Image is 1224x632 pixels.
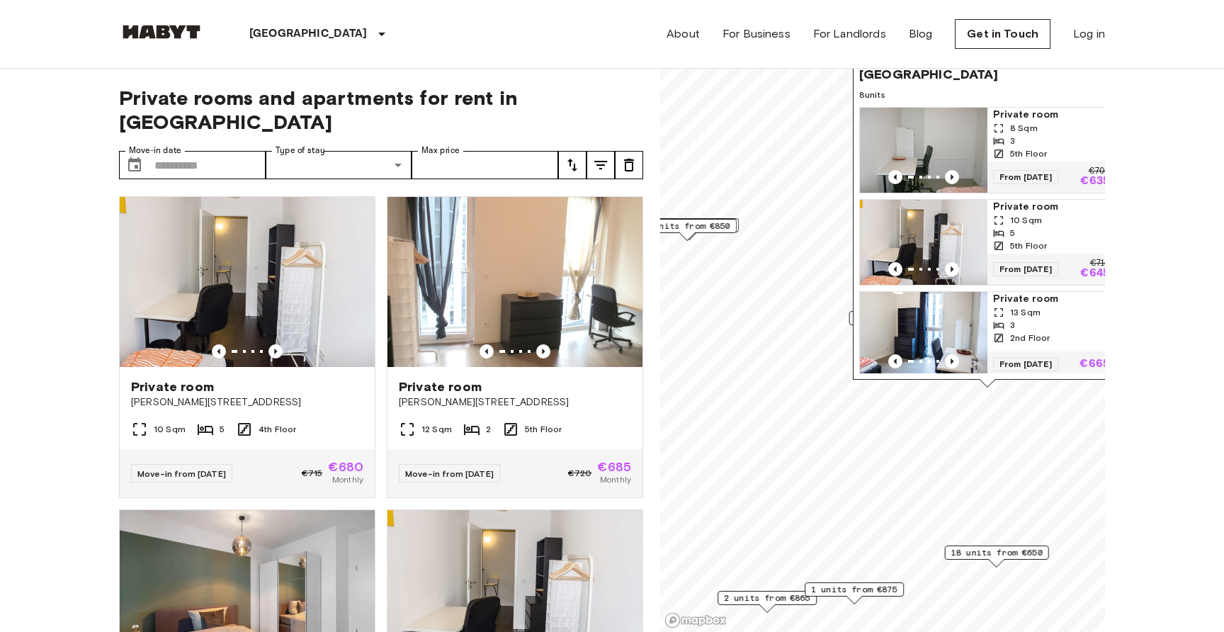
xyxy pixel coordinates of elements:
div: Map marker [718,591,817,613]
div: Map marker [805,582,904,604]
span: 4th Floor [259,423,296,436]
span: Private room [993,200,1109,214]
span: 3 [1010,319,1015,332]
div: Map marker [853,26,1122,388]
a: Get in Touch [955,19,1050,49]
span: 8 units [859,89,1116,101]
button: Choose date [120,151,149,179]
label: Max price [421,145,460,157]
span: 5th Floor [525,423,562,436]
button: tune [558,151,586,179]
img: Marketing picture of unit DE-01-302-014-01 [860,200,987,285]
span: €680 [328,461,363,473]
button: Previous image [480,344,494,359]
span: 2 [486,423,491,436]
span: Private room [993,292,1109,306]
p: [GEOGRAPHIC_DATA] [249,26,368,43]
p: €635 [1080,176,1109,187]
a: Marketing picture of unit DE-01-302-013-01Previous imagePrevious imagePrivate room[PERSON_NAME][S... [387,196,643,498]
button: Previous image [945,354,959,368]
button: tune [586,151,615,179]
span: 1 units from €875 [811,583,897,596]
span: From [DATE] [993,262,1058,276]
span: 1 units from €850 [644,220,730,232]
a: For Business [722,26,790,43]
a: Marketing picture of unit DE-01-302-014-01Previous imagePrevious imagePrivate room10 Sqm55th Floo... [859,199,1116,286]
button: Previous image [536,344,550,359]
img: Marketing picture of unit DE-01-302-013-01 [387,197,642,367]
button: Previous image [268,344,283,359]
span: [PERSON_NAME][STREET_ADDRESS] [131,395,363,410]
p: €665 [1079,359,1109,370]
a: About [667,26,700,43]
a: Blog [909,26,933,43]
div: Map marker [945,546,1049,568]
button: Previous image [888,170,902,184]
div: Map marker [849,311,953,333]
img: Habyt [119,25,204,39]
label: Type of stay [276,145,325,157]
a: Log in [1073,26,1105,43]
span: Monthly [600,473,631,486]
div: Map marker [637,219,737,241]
img: Marketing picture of unit DE-01-302-012-03 [860,108,987,193]
span: €685 [597,461,631,473]
button: tune [615,151,643,179]
span: Private rooms and apartments for rent in [GEOGRAPHIC_DATA] [119,86,643,134]
span: Private room [131,378,214,395]
img: Marketing picture of unit DE-01-302-010-01 [120,197,375,367]
span: [PERSON_NAME][STREET_ADDRESS] [399,395,631,410]
span: 10 Sqm [154,423,186,436]
div: Map marker [640,218,739,240]
span: 10 Sqm [1010,214,1042,227]
span: 18 units from €650 [951,546,1043,559]
span: 5th Floor [1010,147,1047,160]
span: 5 [220,423,225,436]
img: Marketing picture of unit DE-01-302-005-01 [860,292,987,377]
a: Marketing picture of unit DE-01-302-010-01Previous imagePrevious imagePrivate room[PERSON_NAME][S... [119,196,375,498]
span: 2nd Floor [1010,332,1050,344]
span: €715 [302,467,323,480]
span: Private room [399,378,482,395]
span: Private room [993,108,1109,122]
p: €645 [1080,268,1109,279]
a: For Landlords [813,26,886,43]
span: 2 units from €865 [724,592,810,604]
span: Monthly [332,473,363,486]
span: 5 [1010,227,1015,239]
button: Previous image [945,262,959,276]
span: From [DATE] [993,170,1058,184]
span: Move-in from [DATE] [137,468,226,479]
span: 12 Sqm [421,423,452,436]
p: €705 [1089,167,1109,176]
span: 5th Floor [1010,239,1047,252]
span: Move-in from [DATE] [405,468,494,479]
span: €720 [568,467,592,480]
a: Mapbox logo [664,612,727,628]
label: Move-in date [129,145,181,157]
a: Marketing picture of unit DE-01-302-005-01Previous imagePrevious imagePrivate room13 Sqm32nd Floo... [859,291,1116,378]
button: Previous image [888,262,902,276]
button: Previous image [212,344,226,359]
span: 3 [1010,135,1015,147]
span: 8 Sqm [1010,122,1038,135]
button: Previous image [945,170,959,184]
span: From [DATE] [993,357,1058,371]
span: 13 Sqm [1010,306,1041,319]
button: Previous image [888,354,902,368]
a: Marketing picture of unit DE-01-302-012-03Previous imagePrevious imagePrivate room8 Sqm35th Floor... [859,107,1116,193]
p: €715 [1090,259,1109,268]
